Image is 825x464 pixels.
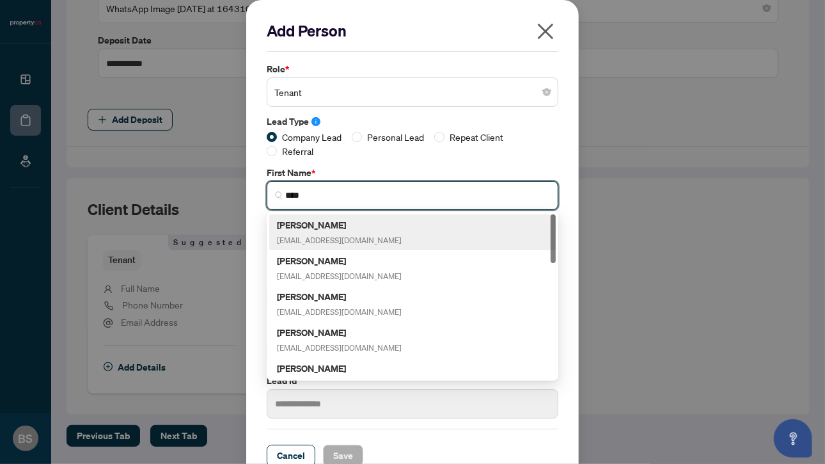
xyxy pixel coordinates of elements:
span: close-circle [543,88,551,96]
img: search_icon [275,191,283,199]
span: Company Lead [277,130,347,144]
span: [EMAIL_ADDRESS][DOMAIN_NAME] [277,343,402,353]
label: Lead Id [267,374,558,388]
span: Repeat Client [444,130,508,144]
label: First Name [267,166,558,180]
h2: Add Person [267,20,558,41]
span: Personal Lead [362,130,429,144]
span: Referral [277,144,318,158]
span: [EMAIL_ADDRESS][DOMAIN_NAME] [277,307,402,317]
span: info-circle [311,117,320,126]
label: Role [267,62,558,76]
h5: [PERSON_NAME] [277,361,402,376]
h5: [PERSON_NAME] [277,289,402,304]
h5: [PERSON_NAME] [277,253,402,268]
span: Tenant [274,80,551,104]
button: Open asap [774,419,812,458]
span: [EMAIL_ADDRESS][DOMAIN_NAME] [277,271,402,281]
label: Lead Type [267,115,558,129]
h5: [PERSON_NAME] [277,325,402,340]
h5: [PERSON_NAME] [277,218,402,232]
span: [EMAIL_ADDRESS][DOMAIN_NAME] [277,236,402,245]
span: close [535,21,556,42]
